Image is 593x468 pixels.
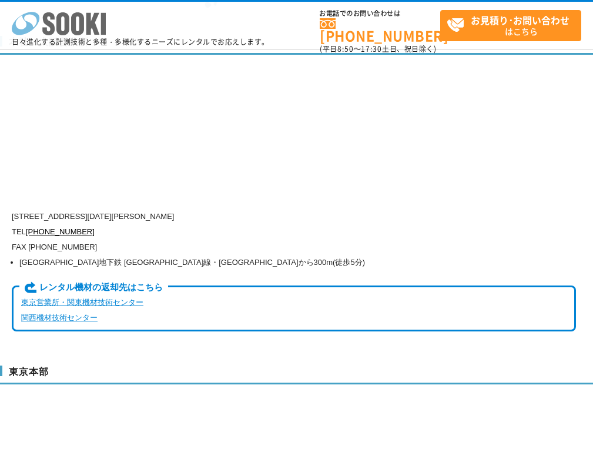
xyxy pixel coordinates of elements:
[19,255,576,270] li: [GEOGRAPHIC_DATA]地下鉄 [GEOGRAPHIC_DATA]線・[GEOGRAPHIC_DATA]から300m(徒歩5分)
[21,298,143,307] a: 東京営業所・関東機材技術センター
[320,44,436,54] span: (平日 ～ 土日、祝日除く)
[26,227,95,236] a: [PHONE_NUMBER]
[447,11,581,40] span: はこちら
[320,10,440,17] span: お電話でのお問い合わせは
[337,44,354,54] span: 8:50
[12,240,576,255] p: FAX [PHONE_NUMBER]
[19,281,168,294] span: レンタル機材の返却先はこちら
[471,13,569,27] strong: お見積り･お問い合わせ
[320,18,440,42] a: [PHONE_NUMBER]
[12,209,576,224] p: [STREET_ADDRESS][DATE][PERSON_NAME]
[440,10,581,41] a: お見積り･お問い合わせはこちら
[12,224,576,240] p: TEL
[21,313,98,322] a: 関西機材技術センター
[12,38,269,45] p: 日々進化する計測技術と多種・多様化するニーズにレンタルでお応えします。
[361,44,382,54] span: 17:30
